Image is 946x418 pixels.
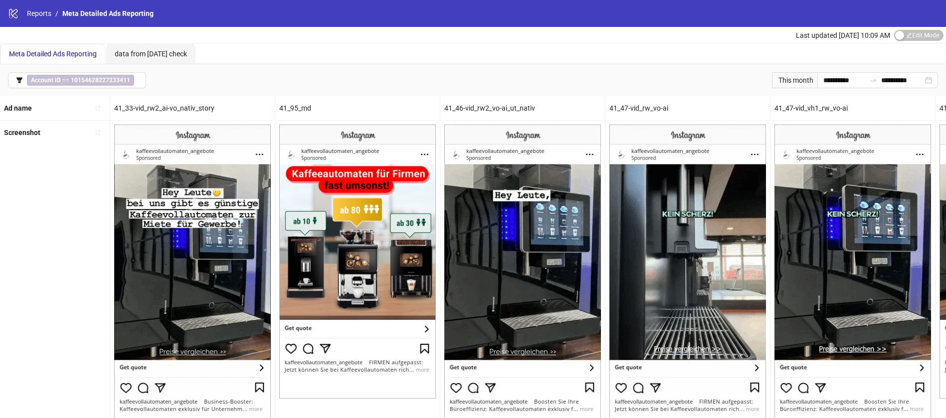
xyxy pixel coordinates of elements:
[94,129,101,136] span: sort-ascending
[869,76,877,84] span: to
[279,125,436,399] img: Screenshot 120227423168810498
[440,96,605,120] div: 41_46-vid_rw2_vo-ai_ut_nativ
[770,96,935,120] div: 41_47-vid_vh1_rw_vo-ai
[62,9,154,17] span: Meta Detailed Ads Reporting
[27,75,134,86] span: ==
[796,31,890,39] span: Last updated [DATE] 10:09 AM
[4,129,40,137] b: Screenshot
[4,104,32,112] b: Ad name
[71,77,130,84] b: 10154628227233411
[16,77,23,84] span: filter
[605,96,770,120] div: 41_47-vid_rw_vo-ai
[772,72,817,88] div: This month
[55,8,58,19] li: /
[31,77,61,84] b: Account ID
[9,50,97,58] span: Meta Detailed Ads Reporting
[8,72,146,88] button: Account ID == 10154628227233411
[869,76,877,84] span: swap-right
[110,96,275,120] div: 41_33-vid_rw2_ai-vo_nativ_story
[25,8,53,19] a: Reports
[275,96,440,120] div: 41_95_md
[94,105,101,112] span: sort-ascending
[115,50,187,58] span: data from [DATE] check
